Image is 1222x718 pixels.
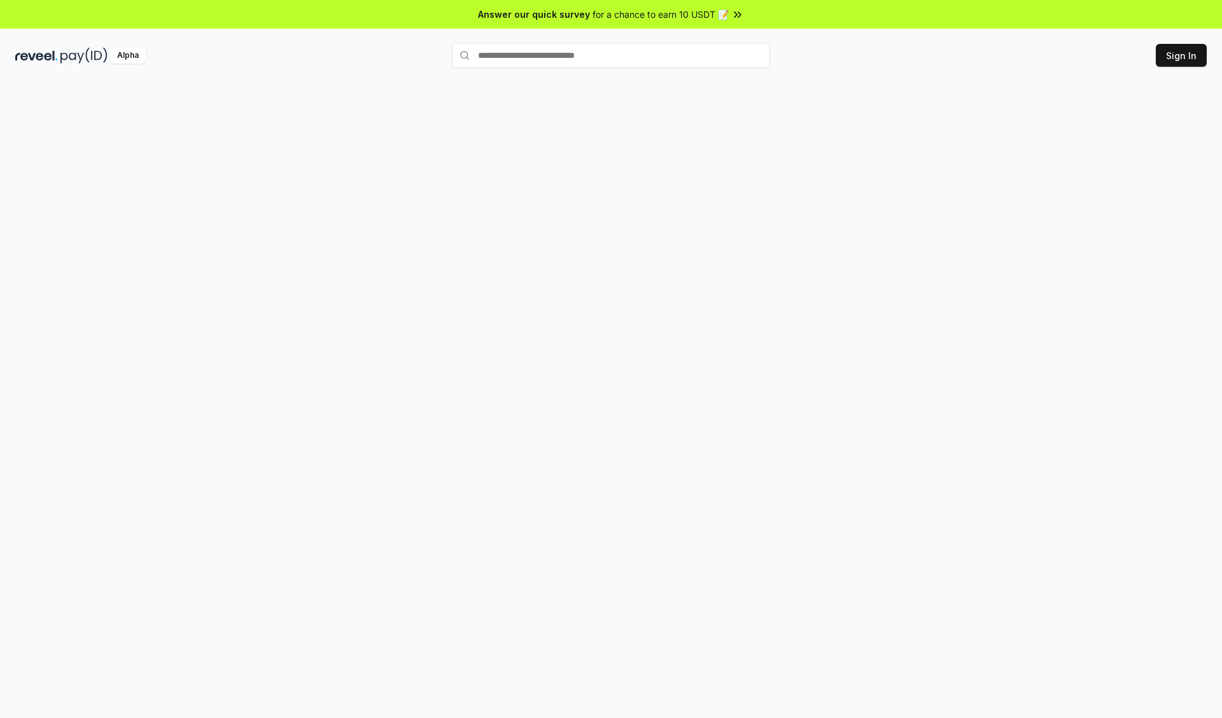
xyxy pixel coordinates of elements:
span: Answer our quick survey [478,8,590,21]
img: pay_id [60,48,108,64]
span: for a chance to earn 10 USDT 📝 [593,8,729,21]
div: Alpha [110,48,146,64]
img: reveel_dark [15,48,58,64]
button: Sign In [1156,44,1207,67]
